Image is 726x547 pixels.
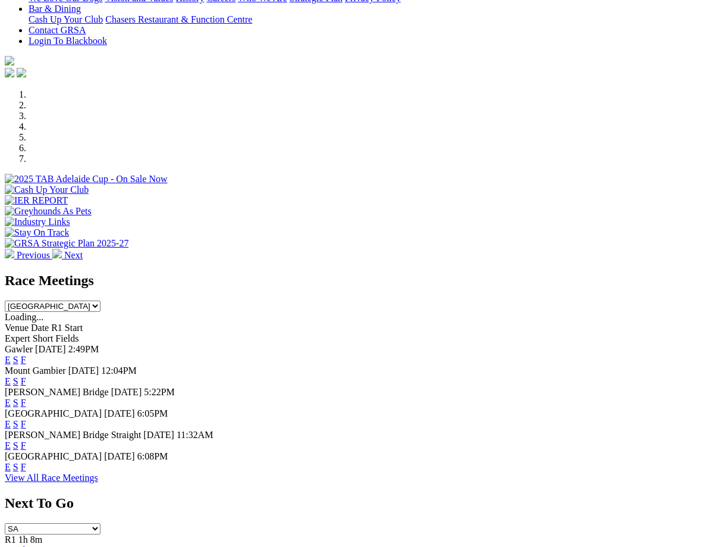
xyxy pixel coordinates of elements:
[5,250,52,260] a: Previous
[5,174,168,185] img: 2025 TAB Adelaide Cup - On Sale Now
[5,323,29,333] span: Venue
[21,376,26,386] a: F
[5,206,92,217] img: Greyhounds As Pets
[68,365,99,376] span: [DATE]
[17,68,26,77] img: twitter.svg
[35,344,66,354] span: [DATE]
[5,227,69,238] img: Stay On Track
[21,440,26,451] a: F
[144,387,175,397] span: 5:22PM
[64,250,83,260] span: Next
[5,430,141,440] span: [PERSON_NAME] Bridge Straight
[18,535,42,545] span: 1h 8m
[21,462,26,472] a: F
[177,430,213,440] span: 11:32AM
[5,238,128,249] img: GRSA Strategic Plan 2025-27
[5,249,14,258] img: chevron-left-pager-white.svg
[29,4,81,14] a: Bar & Dining
[143,430,174,440] span: [DATE]
[5,535,16,545] span: R1
[13,419,18,429] a: S
[55,333,78,343] span: Fields
[13,376,18,386] a: S
[5,355,11,365] a: E
[21,355,26,365] a: F
[5,185,89,195] img: Cash Up Your Club
[29,36,107,46] a: Login To Blackbook
[68,344,99,354] span: 2:49PM
[52,250,83,260] a: Next
[5,473,98,483] a: View All Race Meetings
[5,273,721,289] h2: Race Meetings
[5,440,11,451] a: E
[5,195,68,206] img: IER REPORT
[17,250,50,260] span: Previous
[5,344,33,354] span: Gawler
[5,376,11,386] a: E
[101,365,137,376] span: 12:04PM
[104,451,135,461] span: [DATE]
[137,451,168,461] span: 6:08PM
[5,365,66,376] span: Mount Gambier
[13,462,18,472] a: S
[5,312,43,322] span: Loading...
[29,25,86,35] a: Contact GRSA
[137,408,168,418] span: 6:05PM
[51,323,83,333] span: R1 Start
[31,323,49,333] span: Date
[5,398,11,408] a: E
[5,462,11,472] a: E
[5,419,11,429] a: E
[104,408,135,418] span: [DATE]
[52,249,62,258] img: chevron-right-pager-white.svg
[21,419,26,429] a: F
[5,333,30,343] span: Expert
[5,68,14,77] img: facebook.svg
[13,440,18,451] a: S
[5,217,70,227] img: Industry Links
[13,398,18,408] a: S
[5,408,102,418] span: [GEOGRAPHIC_DATA]
[5,451,102,461] span: [GEOGRAPHIC_DATA]
[21,398,26,408] a: F
[111,387,142,397] span: [DATE]
[105,14,252,24] a: Chasers Restaurant & Function Centre
[13,355,18,365] a: S
[29,14,721,25] div: Bar & Dining
[5,56,14,65] img: logo-grsa-white.png
[29,14,103,24] a: Cash Up Your Club
[5,495,721,511] h2: Next To Go
[5,387,109,397] span: [PERSON_NAME] Bridge
[33,333,54,343] span: Short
